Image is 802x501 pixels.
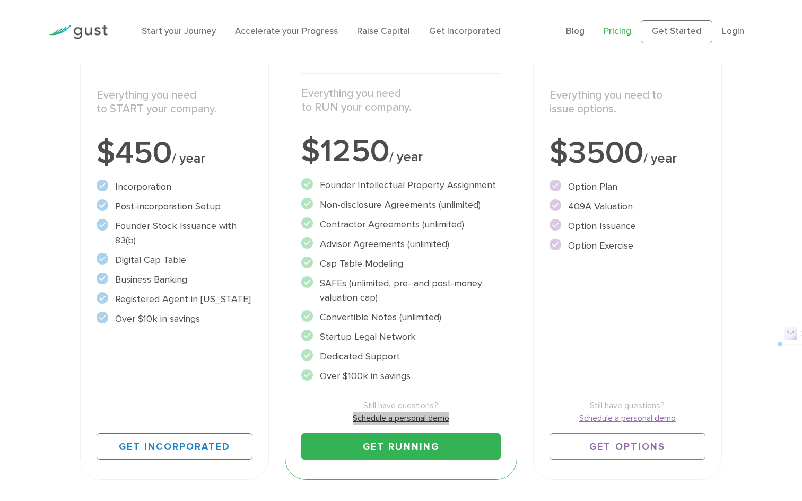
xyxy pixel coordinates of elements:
li: Registered Agent in [US_STATE] [97,292,252,306]
img: Gust Logo [48,25,108,39]
li: Advisor Agreements (unlimited) [301,237,500,251]
li: Non-disclosure Agreements (unlimited) [301,198,500,212]
li: Over $100k in savings [301,369,500,383]
span: Still have questions? [301,399,500,412]
li: Founder Stock Issuance with 83(b) [97,219,252,248]
li: Convertible Notes (unlimited) [301,310,500,324]
a: Login [722,26,744,37]
li: Contractor Agreements (unlimited) [301,217,500,232]
li: SAFEs (unlimited, pre- and post-money valuation cap) [301,276,500,305]
li: Business Banking [97,273,252,287]
p: Everything you need to issue options. [550,89,705,117]
a: Start your Journey [142,26,216,37]
div: $3500 [550,137,705,169]
span: / year [172,151,205,166]
span: / year [389,149,423,165]
li: Option Plan [550,180,705,194]
li: Dedicated Support [301,349,500,364]
p: Everything you need to RUN your company. [301,87,500,115]
a: Accelerate your Progress [235,26,338,37]
a: Get Incorporated [429,26,500,37]
li: Over $10k in savings [97,312,252,326]
li: Option Issuance [550,219,705,233]
li: 409A Valuation [550,199,705,214]
a: Schedule a personal demo [301,412,500,425]
div: $450 [97,137,252,169]
p: Everything you need to START your company. [97,89,252,117]
li: Option Exercise [550,239,705,253]
a: Get Incorporated [97,433,252,460]
div: $1250 [301,136,500,168]
li: Incorporation [97,180,252,194]
li: Post-incorporation Setup [97,199,252,214]
span: / year [643,151,677,166]
a: Blog [566,26,585,37]
li: Startup Legal Network [301,330,500,344]
span: Still have questions? [550,399,705,412]
li: Founder Intellectual Property Assignment [301,178,500,192]
a: Schedule a personal demo [550,412,705,425]
li: Cap Table Modeling [301,257,500,271]
li: Digital Cap Table [97,253,252,267]
a: Get Started [641,20,712,43]
a: Pricing [604,26,631,37]
a: Raise Capital [357,26,410,37]
a: Get Running [301,433,500,460]
a: Get Options [550,433,705,460]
